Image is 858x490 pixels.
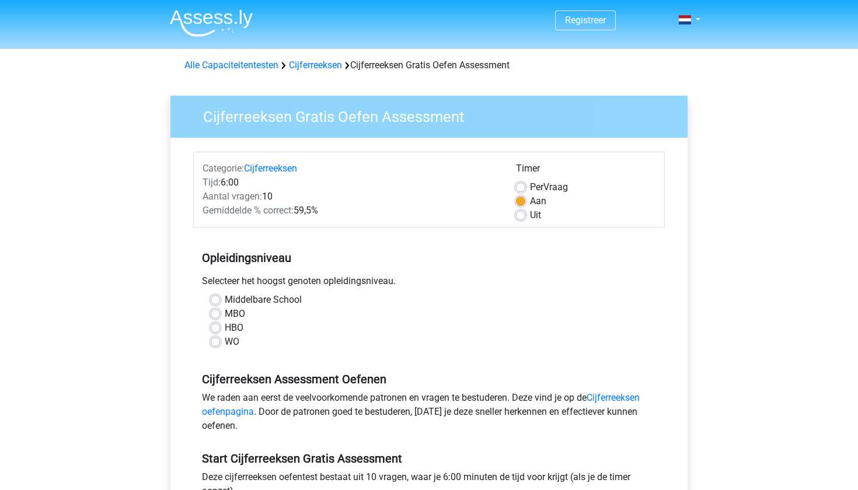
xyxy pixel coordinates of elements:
div: Cijferreeksen Gratis Oefen Assessment [180,58,678,72]
span: Gemiddelde % correct: [203,205,294,216]
div: Selecteer het hoogst genoten opleidingsniveau. [193,274,665,293]
h3: Cijferreeksen Gratis Oefen Assessment [189,103,679,126]
span: Tijd: [203,177,221,188]
a: Registreer [565,15,606,26]
label: HBO [225,321,243,335]
a: Cijferreeksen [244,163,297,174]
label: Middelbare School [225,293,302,307]
h5: Cijferreeksen Assessment Oefenen [202,372,656,386]
h5: Opleidingsniveau [202,246,656,269]
label: MBO [225,307,245,321]
span: Aantal vragen: [203,191,262,202]
label: Uit [530,208,541,222]
div: 59,5% [194,204,507,218]
a: Alle Capaciteitentesten [184,60,278,71]
label: Vraag [530,180,568,194]
label: Aan [530,194,546,208]
a: Cijferreeksen [289,60,342,71]
div: Timer [516,162,655,180]
div: 6:00 [194,176,507,190]
h5: Start Cijferreeksen Gratis Assessment [202,452,656,466]
img: Assessly [170,9,253,37]
span: Per [530,181,543,192]
div: 10 [194,190,507,204]
label: WO [225,335,239,349]
span: Categorie: [203,163,244,174]
div: We raden aan eerst de veelvoorkomende patronen en vragen te bestuderen. Deze vind je op de . Door... [193,391,665,437]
